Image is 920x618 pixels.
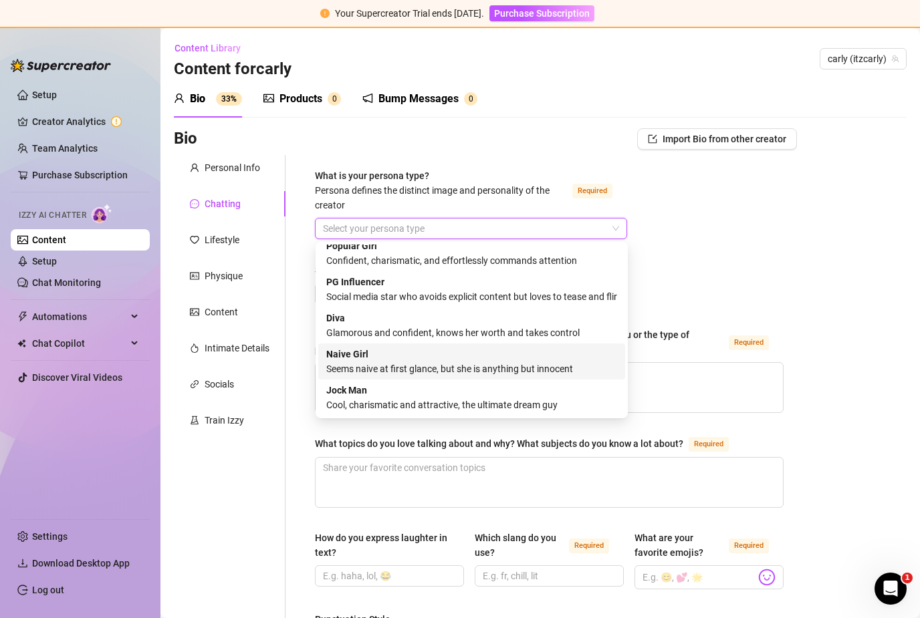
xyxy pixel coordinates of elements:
[190,343,199,353] span: fire
[11,59,111,72] img: logo-BBDzfeDw.svg
[326,385,367,396] strong: Jock Man
[174,37,251,59] button: Content Library
[489,8,594,19] a: Purchase Subscription
[205,269,243,283] div: Physique
[315,262,443,278] label: Selling Strategy
[648,134,657,144] span: import
[315,170,550,210] span: What is your persona type?
[315,327,723,357] div: How would you describe your online personality? How do your fans see you or the type of persona y...
[362,93,373,104] span: notification
[315,530,464,560] label: How do you express laughter in text?
[263,93,274,104] span: picture
[475,530,564,560] div: Which slang do you use?
[216,92,242,106] sup: 33%
[315,263,382,277] div: Selling Strategy
[190,307,199,317] span: picture
[326,253,617,268] div: Confident, charismatic, and effortlessly commands attention
[320,9,330,18] span: exclamation-circle
[315,436,743,452] label: What topics do you love talking about and why? What subjects do you know a lot about?
[569,538,609,553] span: Required
[315,436,683,451] div: What topics do you love talking about and why? What subjects do you know a lot about?
[902,573,913,583] span: 1
[326,325,617,340] div: Glamorous and confident, knows her worth and takes control
[32,277,101,288] a: Chat Monitoring
[729,538,769,553] span: Required
[205,196,241,211] div: Chatting
[689,437,729,452] span: Required
[32,531,68,542] a: Settings
[326,241,377,251] strong: Popular Girl
[464,92,477,106] sup: 0
[32,170,128,180] a: Purchase Subscription
[315,530,455,560] div: How do you express laughter in text?
[32,90,57,100] a: Setup
[32,111,139,132] a: Creator Analytics exclamation-circle
[378,91,459,107] div: Bump Messages
[637,128,797,150] button: Import Bio from other creator
[175,43,241,53] span: Content Library
[315,185,550,210] span: Persona defines the distinct image and personality of the creator
[92,204,112,223] img: AI Chatter
[729,335,769,350] span: Required
[32,372,122,383] a: Discover Viral Videos
[205,305,238,319] div: Content
[316,458,783,507] textarea: What topics do you love talking about and why? What subjects do you know a lot about?
[663,134,786,144] span: Import Bio from other creator
[205,160,260,175] div: Personal Info
[205,233,239,247] div: Lifestyle
[758,569,776,586] img: svg%3e
[190,199,199,208] span: message
[326,289,617,304] div: Social media star who avoids explicit content but loves to tease and flirt
[643,569,756,586] input: What are your favorite emojis?
[32,558,130,569] span: Download Desktop App
[174,128,197,150] h3: Bio
[32,333,127,354] span: Chat Copilot
[328,92,341,106] sup: 0
[190,91,205,107] div: Bio
[323,569,453,583] input: How do you express laughter in text?
[315,327,784,357] label: How would you describe your online personality? How do your fans see you or the type of persona y...
[190,163,199,172] span: user
[32,306,127,327] span: Automations
[335,8,484,19] span: Your Supercreator Trial ends [DATE].
[489,5,594,21] button: Purchase Subscription
[891,55,899,63] span: team
[326,313,345,323] strong: Diva
[17,339,26,348] img: Chat Copilot
[190,379,199,389] span: link
[19,209,86,222] span: Izzy AI Chatter
[190,235,199,245] span: heart
[572,184,612,198] span: Required
[326,349,368,359] strong: Naive Girl
[32,235,66,245] a: Content
[483,569,613,583] input: Which slang do you use?
[875,573,907,605] iframe: Intercom live chat
[828,49,899,69] span: carly (itzcarly)
[279,91,322,107] div: Products
[205,377,234,392] div: Socials
[326,277,384,287] strong: PG Influencer
[174,59,292,80] h3: Content for carly
[17,311,28,322] span: thunderbolt
[326,361,617,376] div: Seems naive at first glance, but she is anything but innocent
[190,271,199,281] span: idcard
[32,256,57,267] a: Setup
[32,143,98,154] a: Team Analytics
[635,530,723,560] div: What are your favorite emojis?
[205,413,244,428] div: Train Izzy
[190,416,199,425] span: experiment
[174,93,185,104] span: user
[326,398,617,412] div: Cool, charismatic and attractive, the ultimate dream guy
[17,558,28,569] span: download
[32,585,64,595] a: Log out
[475,530,624,560] label: Which slang do you use?
[635,530,784,560] label: What are your favorite emojis?
[494,8,590,19] span: Purchase Subscription
[205,341,269,355] div: Intimate Details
